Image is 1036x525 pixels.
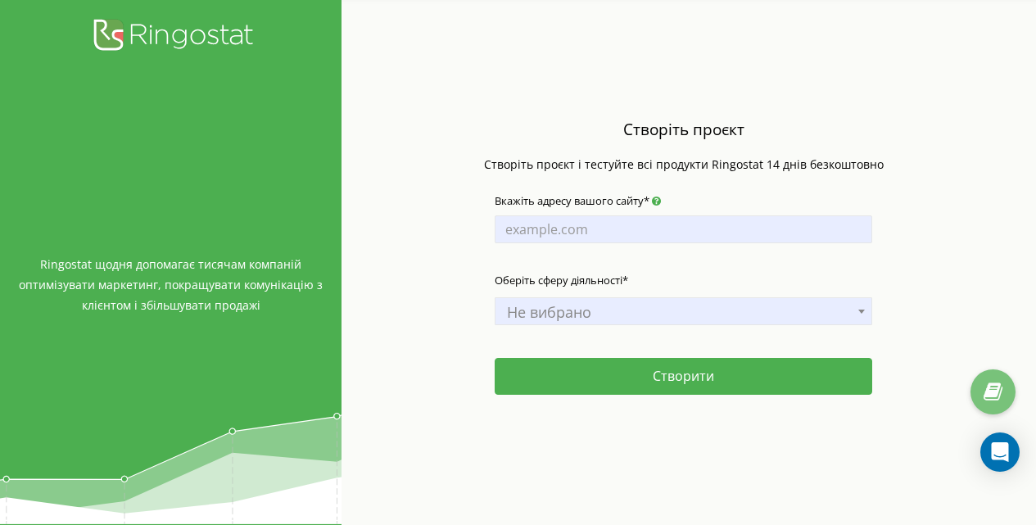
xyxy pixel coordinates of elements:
button: Створити [495,358,872,395]
p: Створіть проєкт і тестуйте всі продукти Ringostat 14 днів безкоштовно [484,153,884,176]
label: Оберіть сферу діяльності* [495,269,628,291]
span: Не вибрано [500,301,866,324]
label: Вкажіть адресу вашого сайту* [495,190,661,211]
p: Створіть проєкт [484,114,884,145]
span: Не вибрано [495,297,872,325]
div: Open Intercom Messenger [980,432,1020,472]
input: example.com [495,215,872,243]
p: Ringostat щодня допомагає тисячам компаній оптимізувати маркетинг, покращувати комунікацію з кліє... [16,254,325,315]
